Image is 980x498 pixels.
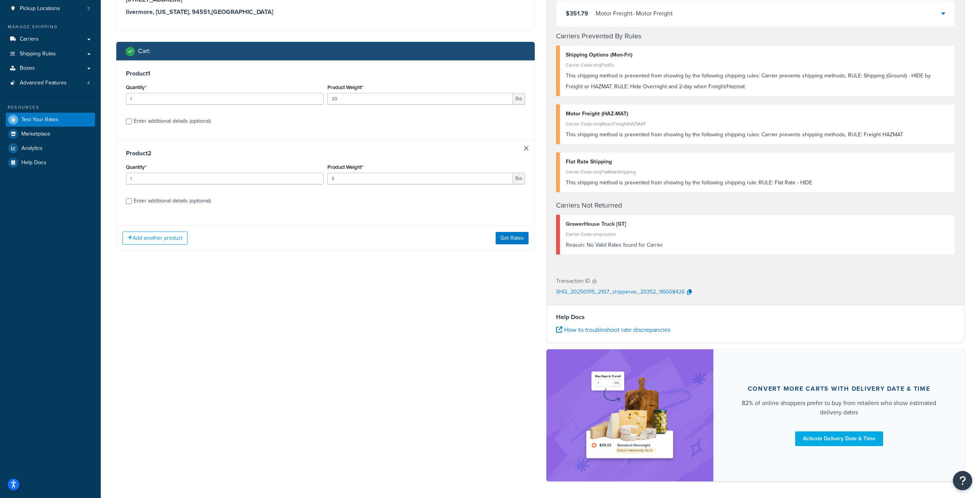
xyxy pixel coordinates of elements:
label: Product Weight* [327,164,363,170]
label: Quantity* [126,164,146,170]
div: Resources [6,104,95,111]
div: Carrier Code: shqcustom [566,229,949,240]
span: Shipping Rules [20,51,56,57]
span: Pickup Locations [20,5,60,12]
button: Open Resource Center [953,471,972,490]
h3: Product 2 [126,149,525,157]
button: Get Rates [496,232,529,244]
span: Marketplace [21,131,50,137]
h3: Product 1 [126,70,525,77]
span: Test Your Rates [21,117,59,123]
a: Analytics [6,141,95,155]
span: Carriers [20,36,39,43]
input: Enter additional details (optional) [126,118,132,124]
a: Pickup Locations2 [6,2,95,16]
a: Test Your Rates [6,113,95,127]
div: Enter additional details (optional) [134,116,211,127]
span: Help Docs [21,160,47,166]
h4: Carriers Not Returned [556,200,955,211]
input: 0.0 [126,173,324,184]
span: This shipping method is prevented from showing by the following shipping rules: Carrier prevents ... [566,72,931,91]
div: Convert more carts with delivery date & time [748,385,930,393]
div: Carrier Code: shqFedEx [566,60,949,70]
span: lbs [513,173,525,184]
input: Enter additional details (optional) [126,198,132,204]
span: $351.79 [566,9,588,18]
span: 4 [87,80,90,86]
a: Activate Delivery Date & Time [795,431,883,446]
span: Reason: [566,241,585,249]
span: This shipping method is prevented from showing by the following shipping rules: Carrier prevents ... [566,131,903,139]
p: Transaction ID [556,276,590,287]
h4: Carriers Prevented By Rules [556,31,955,41]
div: Flat Rate Shipping [566,156,949,167]
div: Motor Freight - Motor Freight [596,8,673,19]
input: 0.0 [126,93,324,105]
a: Advanced Features4 [6,76,95,90]
a: Remove Item [524,146,529,151]
li: Advanced Features [6,76,95,90]
div: Carrier Code: shqFlatRateShipping [566,167,949,177]
button: Add another product [122,232,188,245]
span: This shipping method is prevented from showing by the following shipping rule: RULE: Flat Rate - ... [566,179,812,187]
p: SHQ_20250915_2107_shipperws_20352_96008426 [556,287,685,298]
a: Marketplace [6,127,95,141]
span: Advanced Features [20,80,67,86]
div: 82% of online shoppers prefer to buy from retailers who show estimated delivery dates [732,398,946,417]
div: Motor Freight (HAZ-MAT) [566,108,949,119]
div: GrowerHouse Truck [GT] [566,219,949,230]
div: Shipping Options (Mon-Fri) [566,50,949,60]
h4: Help Docs [556,313,955,322]
img: feature-image-ddt-36eae7f7280da8017bfb280eaccd9c446f90b1fe08728e4019434db127062ab4.png [581,361,678,470]
h3: livermore, [US_STATE], 94551 , [GEOGRAPHIC_DATA] [126,8,525,16]
div: Enter additional details (optional) [134,196,211,206]
h2: Cart : [138,48,151,55]
label: Product Weight* [327,84,363,90]
span: Boxes [20,65,35,72]
span: 2 [87,5,90,12]
a: Shipping Rules [6,47,95,61]
input: 0.00 [327,173,513,184]
a: Carriers [6,32,95,46]
div: Carrier Code: shqMotorFreightHAZMAT [566,118,949,129]
input: 0.00 [327,93,513,105]
div: No Valid Rates found for Carrier [566,240,949,251]
label: Quantity* [126,84,146,90]
div: Manage Shipping [6,24,95,30]
span: lbs [513,93,525,105]
a: Boxes [6,61,95,76]
li: Pickup Locations [6,2,95,16]
a: Help Docs [6,156,95,170]
span: Analytics [21,145,43,152]
a: How to troubleshoot rate discrepancies [556,325,670,334]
